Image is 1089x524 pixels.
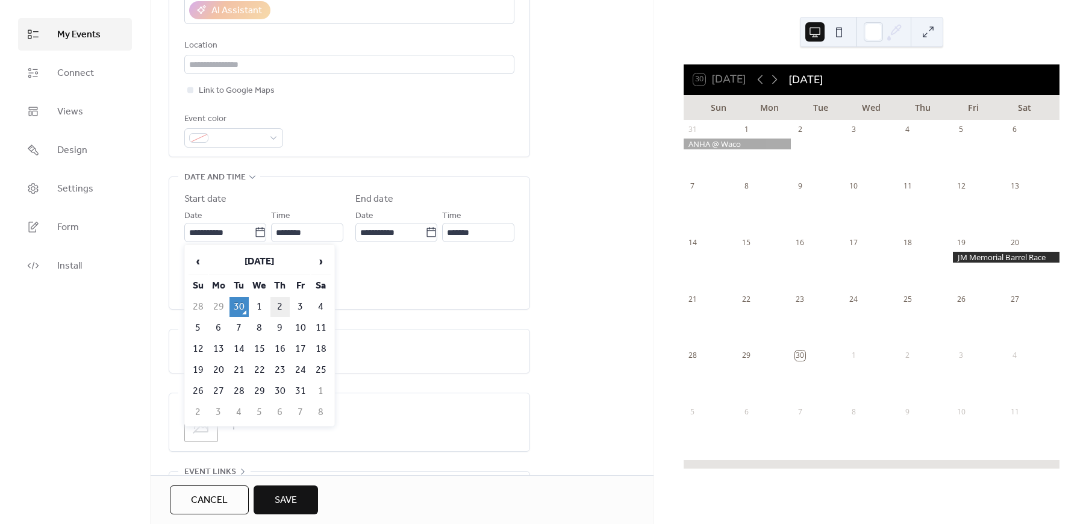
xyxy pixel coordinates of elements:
td: 22 [250,360,269,380]
div: 5 [687,407,697,417]
span: Date [355,209,373,223]
div: 9 [795,181,805,191]
td: 30 [229,297,249,317]
span: Date [184,209,202,223]
a: Connect [18,57,132,89]
div: 24 [849,294,859,304]
td: 3 [209,402,228,422]
div: Event color [184,112,281,126]
td: 25 [311,360,331,380]
div: Sun [693,95,744,120]
div: Location [184,39,512,53]
th: Fr [291,276,310,296]
td: 29 [250,381,269,401]
div: 4 [902,124,913,134]
div: ANHA @ Waco [684,139,791,149]
td: 24 [291,360,310,380]
td: 18 [311,339,331,359]
div: 30 [795,351,805,361]
div: 22 [741,294,752,304]
td: 12 [189,339,208,359]
div: 31 [687,124,697,134]
td: 31 [291,381,310,401]
div: 20 [1009,237,1020,248]
td: 6 [209,318,228,338]
td: 13 [209,339,228,359]
td: 30 [270,381,290,401]
div: 2 [902,351,913,361]
div: 7 [687,181,697,191]
div: 1 [849,351,859,361]
div: 2 [795,124,805,134]
td: 2 [189,402,208,422]
th: Th [270,276,290,296]
td: 3 [291,297,310,317]
span: Design [57,143,87,158]
a: Settings [18,172,132,205]
a: My Events [18,18,132,51]
span: Cancel [191,493,228,508]
th: Mo [209,276,228,296]
div: 29 [741,351,752,361]
span: › [312,249,330,273]
td: 9 [270,318,290,338]
td: 23 [270,360,290,380]
td: 2 [270,297,290,317]
div: 8 [741,181,752,191]
td: 19 [189,360,208,380]
div: 1 [741,124,752,134]
div: 27 [1009,294,1020,304]
div: 17 [849,237,859,248]
td: 14 [229,339,249,359]
td: 28 [189,297,208,317]
div: 25 [902,294,913,304]
a: Install [18,249,132,282]
a: Design [18,134,132,166]
div: 7 [795,407,805,417]
td: 7 [229,318,249,338]
div: 3 [956,351,966,361]
div: ••• [169,472,529,497]
div: Fri [948,95,999,120]
div: 9 [902,407,913,417]
div: 21 [687,294,697,304]
div: 5 [956,124,966,134]
span: Time [271,209,290,223]
span: My Events [57,28,101,42]
th: Sa [311,276,331,296]
a: Views [18,95,132,128]
td: 11 [311,318,331,338]
span: Install [57,259,82,273]
th: [DATE] [209,249,310,275]
td: 7 [291,402,310,422]
div: 13 [1009,181,1020,191]
div: 3 [849,124,859,134]
div: Wed [846,95,897,120]
td: 1 [311,381,331,401]
div: 6 [1009,124,1020,134]
div: 26 [956,294,966,304]
div: 10 [956,407,966,417]
div: 11 [902,181,913,191]
span: Link to Google Maps [199,84,275,98]
td: 1 [250,297,269,317]
td: 8 [311,402,331,422]
span: Connect [57,66,94,81]
td: 29 [209,297,228,317]
th: Tu [229,276,249,296]
div: 12 [956,181,966,191]
td: 16 [270,339,290,359]
td: 4 [229,402,249,422]
span: Time [442,209,461,223]
span: Save [275,493,297,508]
span: Settings [57,182,93,196]
div: 10 [849,181,859,191]
th: Su [189,276,208,296]
div: [DATE] [788,72,823,87]
td: 4 [311,297,331,317]
a: Cancel [170,485,249,514]
div: 18 [902,237,913,248]
div: 28 [687,351,697,361]
td: 28 [229,381,249,401]
div: Tue [795,95,846,120]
